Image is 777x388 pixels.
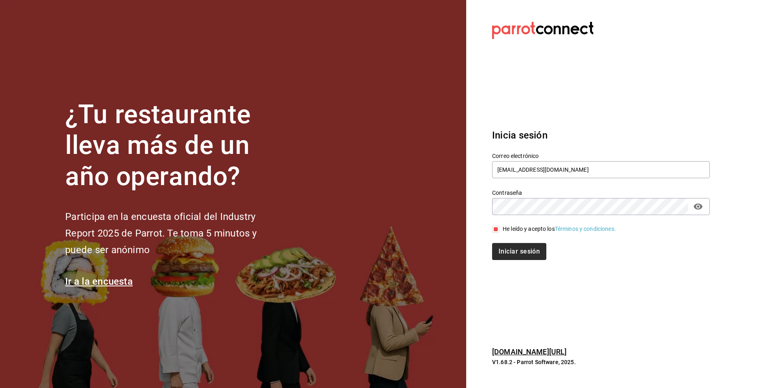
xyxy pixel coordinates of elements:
button: passwordField [691,200,705,213]
input: Ingresa tu correo electrónico [492,161,710,178]
a: [DOMAIN_NAME][URL] [492,347,567,356]
label: Contraseña [492,190,710,195]
a: Términos y condiciones. [555,226,616,232]
h1: ¿Tu restaurante lleva más de un año operando? [65,99,284,192]
label: Correo electrónico [492,153,710,158]
h2: Participa en la encuesta oficial del Industry Report 2025 de Parrot. Te toma 5 minutos y puede se... [65,209,284,258]
button: Iniciar sesión [492,243,546,260]
div: He leído y acepto los [503,225,616,233]
h3: Inicia sesión [492,128,710,143]
p: V1.68.2 - Parrot Software, 2025. [492,358,710,366]
a: Ir a la encuesta [65,276,133,287]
